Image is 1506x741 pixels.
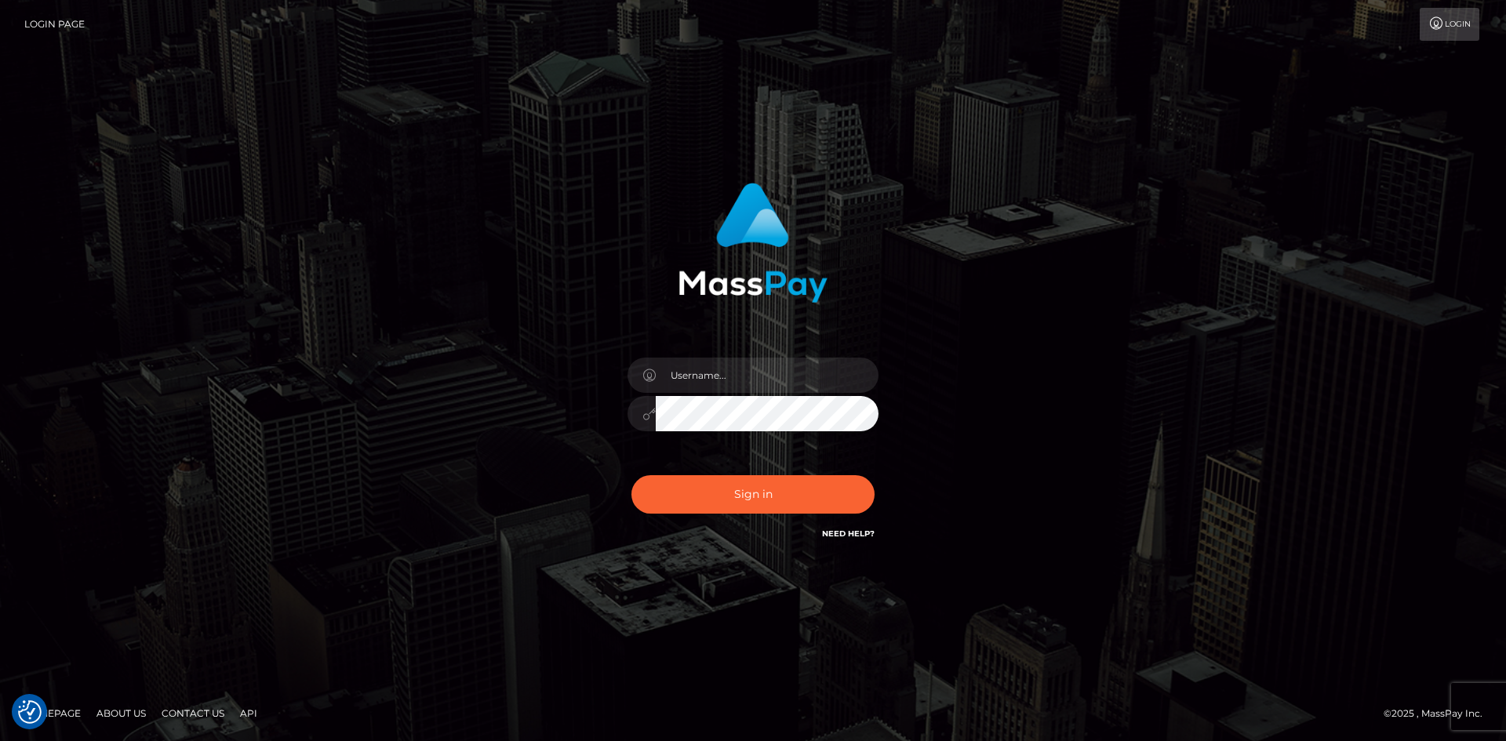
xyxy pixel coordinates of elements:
[678,183,828,303] img: MassPay Login
[234,701,264,725] a: API
[24,8,85,41] a: Login Page
[18,700,42,724] button: Consent Preferences
[17,701,87,725] a: Homepage
[656,358,878,393] input: Username...
[631,475,875,514] button: Sign in
[18,700,42,724] img: Revisit consent button
[822,529,875,539] a: Need Help?
[90,701,152,725] a: About Us
[1420,8,1479,41] a: Login
[1384,705,1494,722] div: © 2025 , MassPay Inc.
[155,701,231,725] a: Contact Us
